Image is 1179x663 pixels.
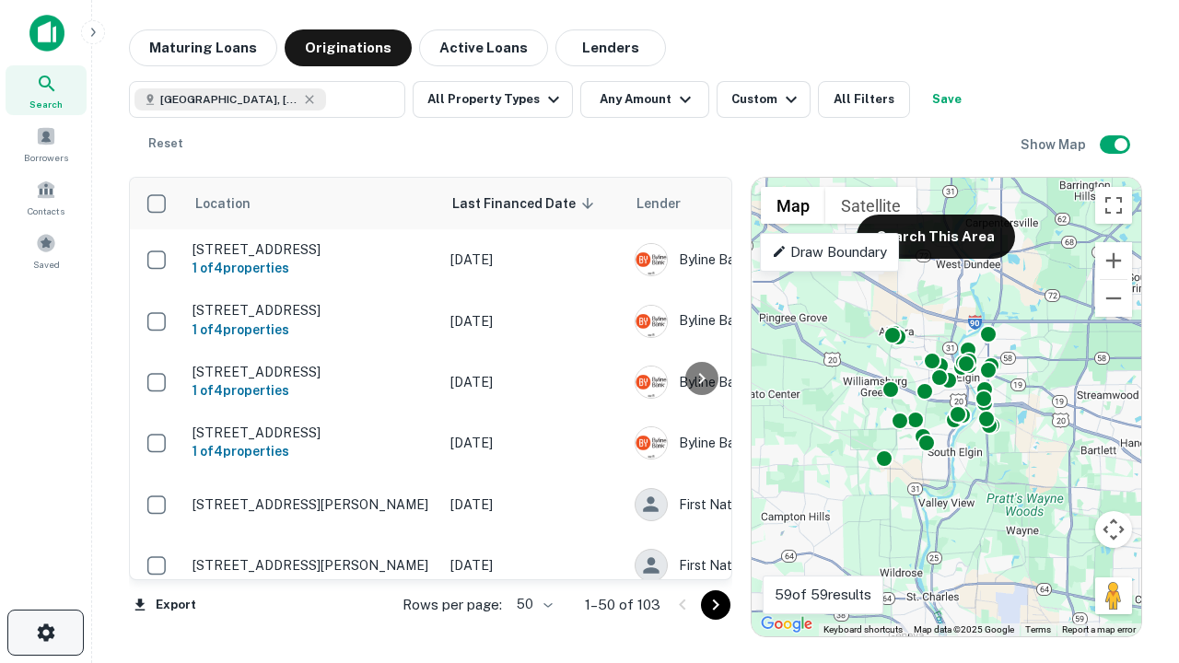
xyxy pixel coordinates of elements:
a: Terms (opens in new tab) [1025,624,1051,634]
div: Byline Bank [635,426,911,459]
h6: 1 of 4 properties [193,380,432,401]
div: First Nations Bank [635,488,911,521]
button: Search This Area [857,215,1015,259]
iframe: Chat Widget [1087,516,1179,604]
div: Byline Bank [635,243,911,276]
h6: 1 of 4 properties [193,441,432,461]
img: picture [636,366,667,398]
button: Zoom out [1095,280,1132,317]
p: [DATE] [450,494,616,515]
button: Show street map [761,187,825,224]
button: Originations [285,29,412,66]
a: Borrowers [6,119,87,169]
p: [STREET_ADDRESS] [193,302,432,319]
p: Draw Boundary [772,241,887,263]
p: [STREET_ADDRESS] [193,364,432,380]
span: Lender [636,192,681,215]
button: Any Amount [580,81,709,118]
button: Go to next page [701,590,730,620]
img: picture [636,427,667,459]
button: Toggle fullscreen view [1095,187,1132,224]
p: 59 of 59 results [775,584,871,606]
button: Save your search to get updates of matches that match your search criteria. [917,81,976,118]
p: [STREET_ADDRESS][PERSON_NAME] [193,496,432,513]
p: [STREET_ADDRESS] [193,425,432,441]
span: Map data ©2025 Google [914,624,1014,634]
a: Saved [6,226,87,275]
div: 0 0 [752,178,1141,636]
span: Location [194,192,274,215]
p: [STREET_ADDRESS] [193,241,432,258]
button: Map camera controls [1095,511,1132,548]
div: Byline Bank [635,366,911,399]
p: [DATE] [450,250,616,270]
span: [GEOGRAPHIC_DATA], [GEOGRAPHIC_DATA] [160,91,298,108]
div: Byline Bank [635,305,911,338]
p: Rows per page: [403,594,502,616]
th: Last Financed Date [441,178,625,229]
span: Contacts [28,204,64,218]
span: Last Financed Date [452,192,600,215]
span: Search [29,97,63,111]
img: Google [756,612,817,636]
div: Custom [731,88,802,110]
h6: Show Map [1021,134,1089,155]
a: Report a map error [1062,624,1136,634]
button: Reset [136,125,195,162]
button: Maturing Loans [129,29,277,66]
button: Active Loans [419,29,548,66]
p: [DATE] [450,433,616,453]
button: Keyboard shortcuts [823,623,903,636]
button: All Property Types [413,81,573,118]
a: Search [6,65,87,115]
th: Location [183,178,441,229]
a: Open this area in Google Maps (opens a new window) [756,612,817,636]
div: 50 [509,591,555,618]
div: First Nations Bank [635,549,911,582]
h6: 1 of 4 properties [193,258,432,278]
img: picture [636,306,667,337]
th: Lender [625,178,920,229]
button: Show satellite imagery [825,187,916,224]
p: 1–50 of 103 [585,594,660,616]
p: [STREET_ADDRESS][PERSON_NAME] [193,557,432,574]
img: capitalize-icon.png [29,15,64,52]
h6: 1 of 4 properties [193,320,432,340]
button: Export [129,591,201,619]
button: All Filters [818,81,910,118]
span: Borrowers [24,150,68,165]
button: Custom [717,81,811,118]
span: Saved [33,257,60,272]
button: Lenders [555,29,666,66]
a: Contacts [6,172,87,222]
img: picture [636,244,667,275]
button: Zoom in [1095,242,1132,279]
p: [DATE] [450,372,616,392]
p: [DATE] [450,311,616,331]
p: [DATE] [450,555,616,576]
